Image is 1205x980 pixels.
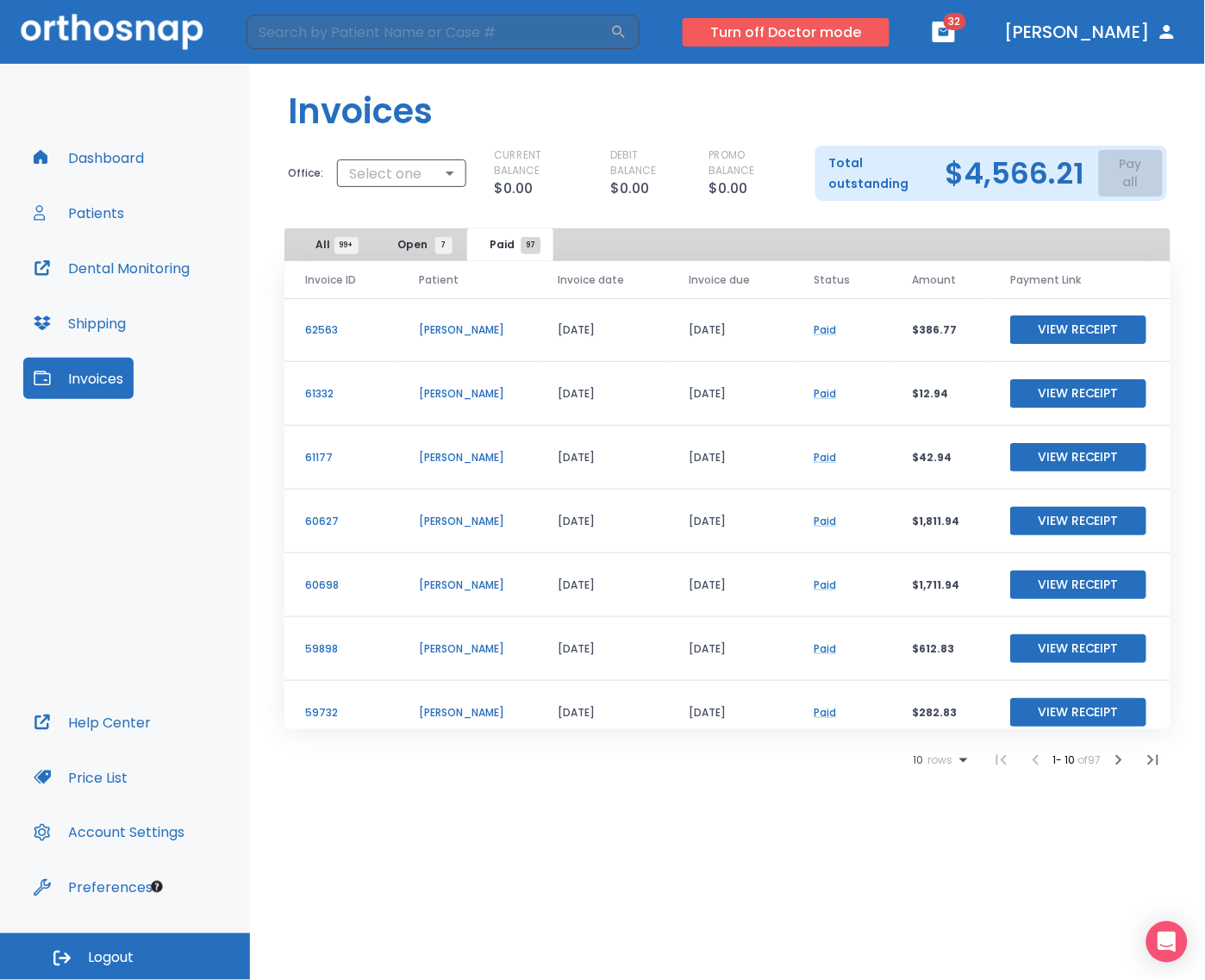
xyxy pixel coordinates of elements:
[610,147,681,178] p: DEBIT BALANCE
[1010,640,1146,655] a: View Receipt
[829,153,932,194] p: Total outstanding
[998,16,1184,47] button: [PERSON_NAME]
[610,178,649,199] p: $0.00
[668,681,793,745] td: [DATE]
[494,147,583,178] p: CURRENT BALANCE
[435,237,453,254] span: 7
[1010,571,1146,599] button: View Receipt
[668,617,793,681] td: [DATE]
[305,450,378,465] p: 61177
[288,165,323,181] p: Office:
[668,362,793,426] td: [DATE]
[149,879,165,895] div: Tooltip anchor
[419,322,516,338] p: [PERSON_NAME]
[537,426,668,490] td: [DATE]
[419,577,516,593] p: [PERSON_NAME]
[815,322,837,337] a: Paid
[305,272,356,288] span: Invoice ID
[1010,315,1146,344] button: View Receipt
[1010,577,1146,591] a: View Receipt
[815,641,837,656] a: Paid
[337,156,466,190] div: Select one
[944,13,966,30] span: 32
[1010,272,1081,288] span: Payment Link
[1146,921,1188,963] div: Open Intercom Messenger
[305,514,378,529] p: 60627
[537,298,668,362] td: [DATE]
[912,641,969,657] p: $612.83
[288,228,557,261] div: tabs
[490,237,531,253] span: Paid
[23,192,134,234] button: Patients
[815,450,837,465] a: Paid
[305,577,378,593] p: 60698
[558,272,624,288] span: Invoice date
[419,514,516,529] p: [PERSON_NAME]
[912,514,969,529] p: $1,811.94
[21,14,203,49] img: Orthosnap
[288,85,433,137] h1: Invoices
[23,812,195,853] button: Account Settings
[946,160,1085,186] h2: $4,566.21
[668,426,793,490] td: [DATE]
[419,272,459,288] span: Patient
[537,362,668,426] td: [DATE]
[247,15,610,49] input: Search by Patient Name or Case #
[668,490,793,553] td: [DATE]
[537,553,668,617] td: [DATE]
[912,322,969,338] p: $386.77
[1010,698,1146,727] button: View Receipt
[912,272,956,288] span: Amount
[521,237,540,254] span: 97
[1010,449,1146,464] a: View Receipt
[23,137,154,178] button: Dashboard
[305,386,378,402] p: 61332
[815,705,837,720] a: Paid
[815,386,837,401] a: Paid
[305,705,378,721] p: 59732
[23,702,161,743] button: Help Center
[419,705,516,721] p: [PERSON_NAME]
[537,617,668,681] td: [DATE]
[419,641,516,657] p: [PERSON_NAME]
[1010,507,1146,535] button: View Receipt
[1010,704,1146,719] a: View Receipt
[683,18,890,47] button: Turn off Doctor mode
[334,237,359,254] span: 99+
[419,386,516,402] p: [PERSON_NAME]
[914,754,924,766] span: 10
[815,272,851,288] span: Status
[815,577,837,592] a: Paid
[1010,513,1146,527] a: View Receipt
[316,237,347,253] span: All
[537,681,668,745] td: [DATE]
[23,358,134,399] button: Invoices
[668,298,793,362] td: [DATE]
[1010,321,1146,336] a: View Receipt
[1010,443,1146,471] button: View Receipt
[305,322,378,338] p: 62563
[88,949,134,968] span: Logout
[924,754,953,766] span: rows
[23,867,163,908] button: Preferences
[23,757,138,798] button: Price List
[912,705,969,721] p: $282.83
[23,303,136,344] button: Shipping
[668,553,793,617] td: [DATE]
[912,450,969,465] p: $42.94
[709,147,788,178] p: PROMO BALANCE
[689,272,750,288] span: Invoice due
[912,386,969,402] p: $12.94
[1010,634,1146,663] button: View Receipt
[23,247,200,289] a: Dental Monitoring
[709,178,748,199] p: $0.00
[398,237,444,253] span: Open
